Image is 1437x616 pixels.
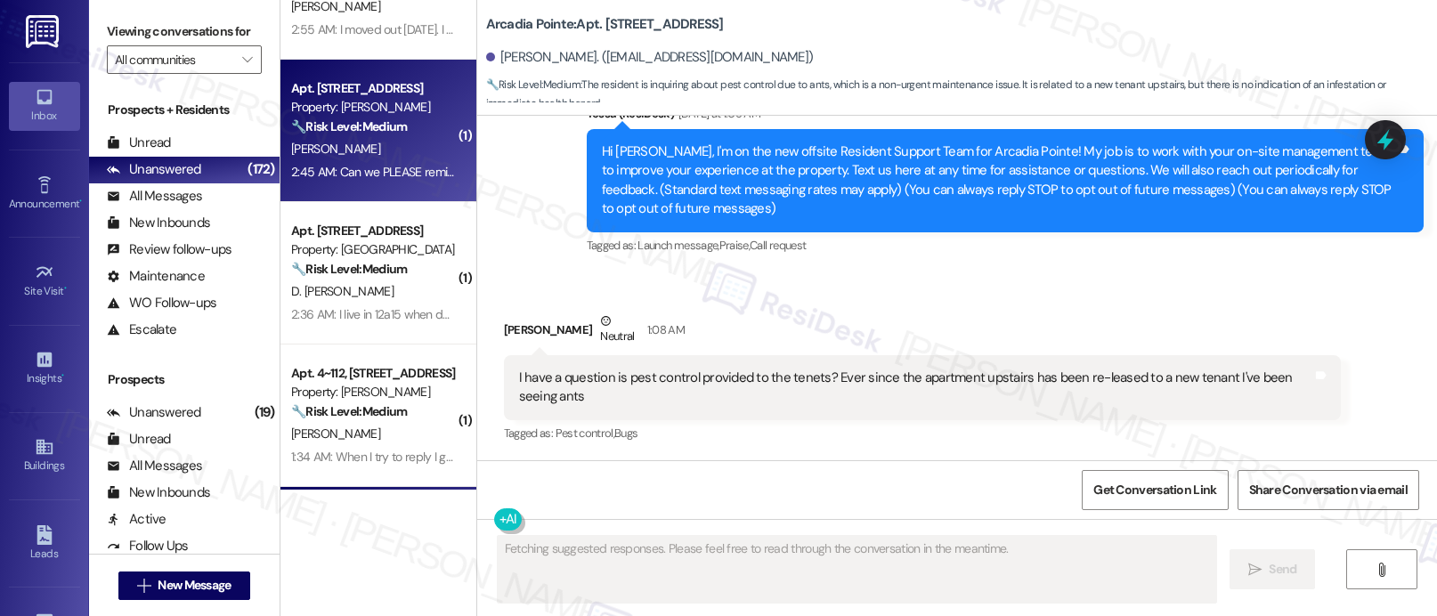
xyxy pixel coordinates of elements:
[1238,470,1419,510] button: Share Conversation via email
[64,282,67,295] span: •
[486,48,814,67] div: [PERSON_NAME]. ([EMAIL_ADDRESS][DOMAIN_NAME])
[107,457,202,475] div: All Messages
[107,18,262,45] label: Viewing conversations for
[498,536,1216,603] textarea: Fetching suggested responses. Please feel free to read through the conversation in the meantime.
[556,426,615,441] span: Pest control ,
[486,15,724,34] b: Arcadia Pointe: Apt. [STREET_ADDRESS]
[1249,481,1408,499] span: Share Conversation via email
[107,483,210,502] div: New Inbounds
[107,320,176,339] div: Escalate
[118,571,250,600] button: New Message
[79,195,82,207] span: •
[107,187,202,206] div: All Messages
[1375,563,1388,577] i: 
[750,238,806,253] span: Call request
[242,53,252,67] i: 
[107,267,205,286] div: Maintenance
[519,369,1312,407] div: I have a question is pest control provided to the tenets? Ever since the apartment upstairs has b...
[1230,549,1316,589] button: Send
[643,320,685,339] div: 1:08 AM
[9,257,80,305] a: Site Visit •
[637,238,718,253] span: Launch message ,
[9,344,80,393] a: Insights •
[486,77,580,92] strong: 🔧 Risk Level: Medium
[9,520,80,568] a: Leads
[107,294,216,312] div: WO Follow-ups
[89,101,280,119] div: Prospects + Residents
[26,15,62,48] img: ResiDesk Logo
[504,420,1341,446] div: Tagged as:
[614,426,637,441] span: Bugs
[61,369,64,382] span: •
[9,82,80,130] a: Inbox
[107,160,201,179] div: Unanswered
[107,240,231,259] div: Review follow-ups
[107,430,171,449] div: Unread
[1082,470,1228,510] button: Get Conversation Link
[107,510,166,529] div: Active
[587,104,1424,129] div: Tessa (ResiDesk)
[602,142,1395,219] div: Hi [PERSON_NAME], I'm on the new offsite Resident Support Team for Arcadia Pointe! My job is to w...
[1093,481,1216,499] span: Get Conversation Link
[137,579,150,593] i: 
[9,432,80,480] a: Buildings
[243,156,279,183] div: (172)
[107,537,189,555] div: Follow Ups
[107,403,201,422] div: Unanswered
[1269,560,1296,579] span: Send
[597,312,637,349] div: Neutral
[115,45,233,74] input: All communities
[504,312,1341,355] div: [PERSON_NAME]
[250,399,280,426] div: (19)
[486,76,1437,114] span: : The resident is inquiring about pest control due to ants, which is a non-urgent maintenance iss...
[587,232,1424,258] div: Tagged as:
[107,214,210,232] div: New Inbounds
[1248,563,1262,577] i: 
[89,370,280,389] div: Prospects
[158,576,231,595] span: New Message
[719,238,750,253] span: Praise ,
[107,134,171,152] div: Unread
